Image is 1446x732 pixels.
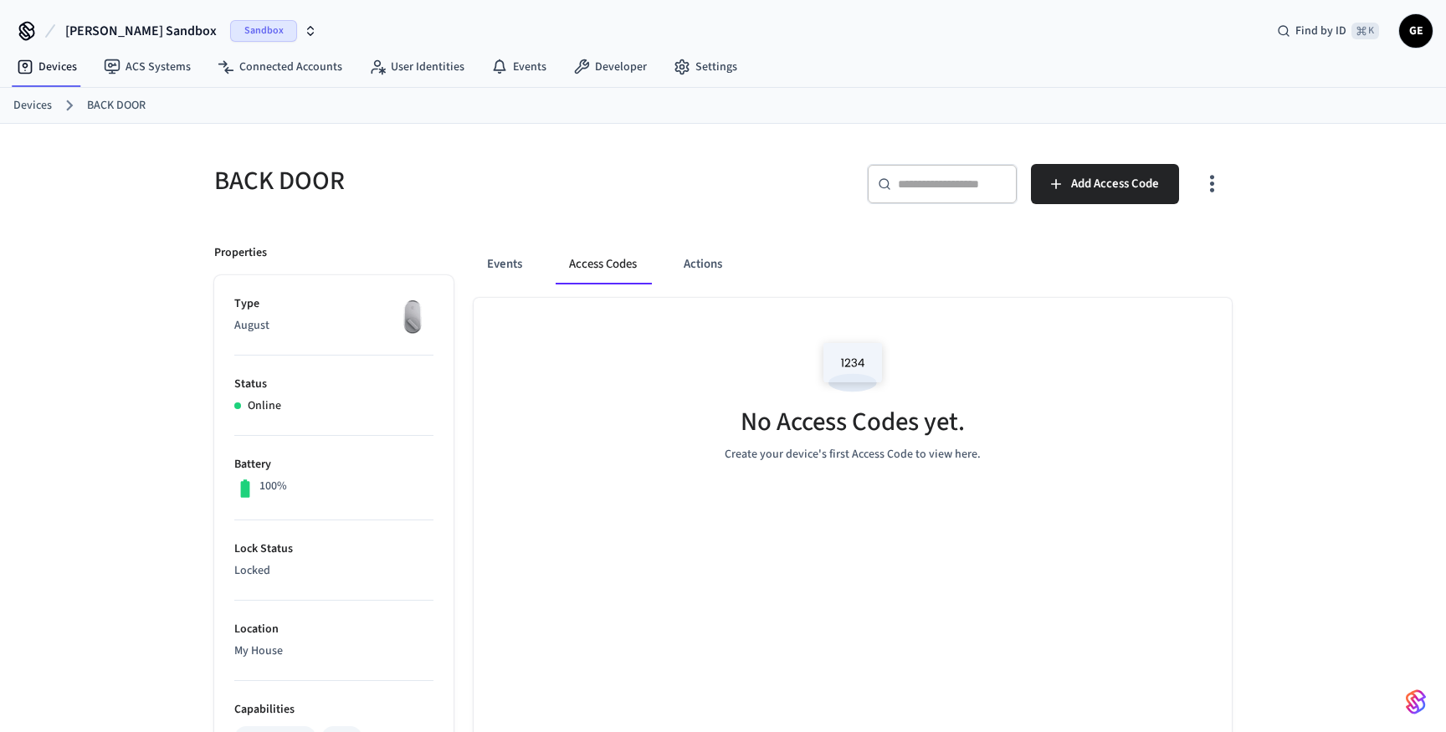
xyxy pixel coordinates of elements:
div: Find by ID⌘ K [1264,16,1392,46]
p: Capabilities [234,701,433,719]
p: Properties [214,244,267,262]
span: Add Access Code [1071,173,1159,195]
p: Battery [234,456,433,473]
p: 100% [259,478,287,495]
a: Devices [3,52,90,82]
a: User Identities [356,52,478,82]
span: Sandbox [230,20,297,42]
a: Settings [660,52,751,82]
p: Type [234,295,433,313]
a: Connected Accounts [204,52,356,82]
button: Add Access Code [1031,164,1179,204]
span: GE [1401,16,1431,46]
a: Events [478,52,560,82]
div: ant example [474,244,1232,284]
img: Access Codes Empty State [815,331,890,402]
p: Locked [234,562,433,580]
p: Lock Status [234,540,433,558]
h5: No Access Codes yet. [741,405,965,439]
span: Find by ID [1295,23,1346,39]
p: August [234,317,433,335]
img: August Wifi Smart Lock 3rd Gen, Silver, Front [392,295,433,337]
button: Events [474,244,536,284]
img: SeamLogoGradient.69752ec5.svg [1406,688,1426,715]
span: ⌘ K [1351,23,1379,39]
button: GE [1399,14,1433,48]
p: My House [234,642,433,660]
span: [PERSON_NAME] Sandbox [65,21,217,41]
p: Location [234,621,433,638]
p: Create your device's first Access Code to view here. [725,446,981,463]
p: Status [234,376,433,393]
p: Online [248,397,281,415]
a: BACK DOOR [87,97,146,115]
a: ACS Systems [90,52,204,82]
button: Actions [670,244,736,284]
h5: BACK DOOR [214,164,713,198]
button: Access Codes [556,244,650,284]
a: Devices [13,97,52,115]
a: Developer [560,52,660,82]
